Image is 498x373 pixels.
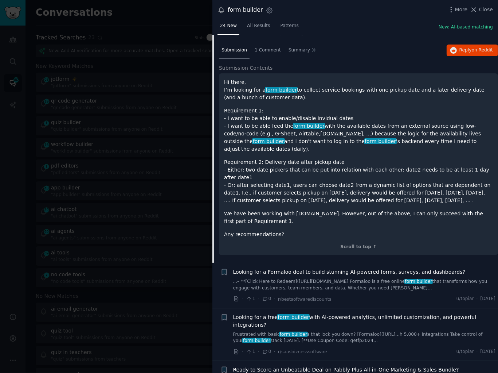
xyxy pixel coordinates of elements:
span: · [477,349,478,355]
span: on Reddit [472,47,493,53]
a: All Results [244,20,272,35]
span: · [258,295,259,303]
span: Close [479,6,493,14]
span: 0 [262,296,271,302]
span: Looking for a free with AI-powered analytics, unlimited customization, and powerful integrations? [233,314,496,329]
span: form builder [277,314,310,320]
span: · [242,295,243,303]
a: Patterns [278,20,301,35]
span: 24 New [220,23,237,29]
span: r/bestsoftwarediscounts [278,297,332,302]
span: Submission [221,47,247,54]
span: Submission Contents [219,64,273,72]
span: All Results [247,23,270,29]
a: Frustrated with basicform builders that lock you down? [Formaloo]([URL]...h 5,000+ integrations T... [233,331,496,344]
a: 24 New [217,20,239,35]
span: form builder [293,123,325,129]
span: 0 [262,349,271,355]
span: Patterns [281,23,299,29]
span: u/topiar [456,296,474,302]
span: [DATE] [481,349,495,355]
span: form builder [279,332,308,337]
p: Any recommendations? [224,231,493,238]
span: More [455,6,468,14]
span: · [274,295,275,303]
span: · [242,348,243,355]
span: · [274,348,275,355]
a: [DOMAIN_NAME] [321,131,363,136]
p: Hi there, I‘m looking for a to collect service bookings with one pickup date and a later delivery... [224,78,493,101]
span: u/topiar [456,349,474,355]
a: ...– **[Click Here to Redeem]([URL][DOMAIN_NAME] Formaloo is a free onlineform builderthat transf... [233,278,496,291]
span: form builder [265,87,297,93]
span: form builder [242,338,271,343]
span: form builder [252,138,285,144]
a: Looking for a freeform builderwith AI-powered analytics, unlimited customization, and powerful in... [233,314,496,329]
span: Summary [289,47,310,54]
button: New: AI-based matching [439,24,493,31]
span: · [258,348,259,355]
button: Close [470,6,493,14]
span: Reply [459,47,493,54]
p: We have been working with [DOMAIN_NAME]. However, out of the above, I can only succeed with the f... [224,210,493,225]
span: 1 [246,349,255,355]
a: Looking for a Formaloo deal to build stunning AI-powered forms, surveys, and dashboards? [233,268,466,276]
div: Scroll to top ↑ [224,244,493,250]
div: form builder [228,5,263,15]
p: Requirement 1: - I want to be able to enable/disable invidual dates - I want to be able feed the ... [224,107,493,153]
span: form builder [404,279,433,284]
span: · [477,296,478,302]
span: form builder [364,138,397,144]
button: Replyon Reddit [447,45,498,56]
button: More [447,6,468,14]
span: 1 Comment [255,47,281,54]
span: 1 [246,296,255,302]
span: r/SaaS [278,31,293,36]
p: Requirement 2: Delivery date after pickup date - Either: two date pickers that can be put into re... [224,158,493,204]
span: r/saasbiznesssoftware [278,349,327,354]
span: [DATE] [481,296,495,302]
